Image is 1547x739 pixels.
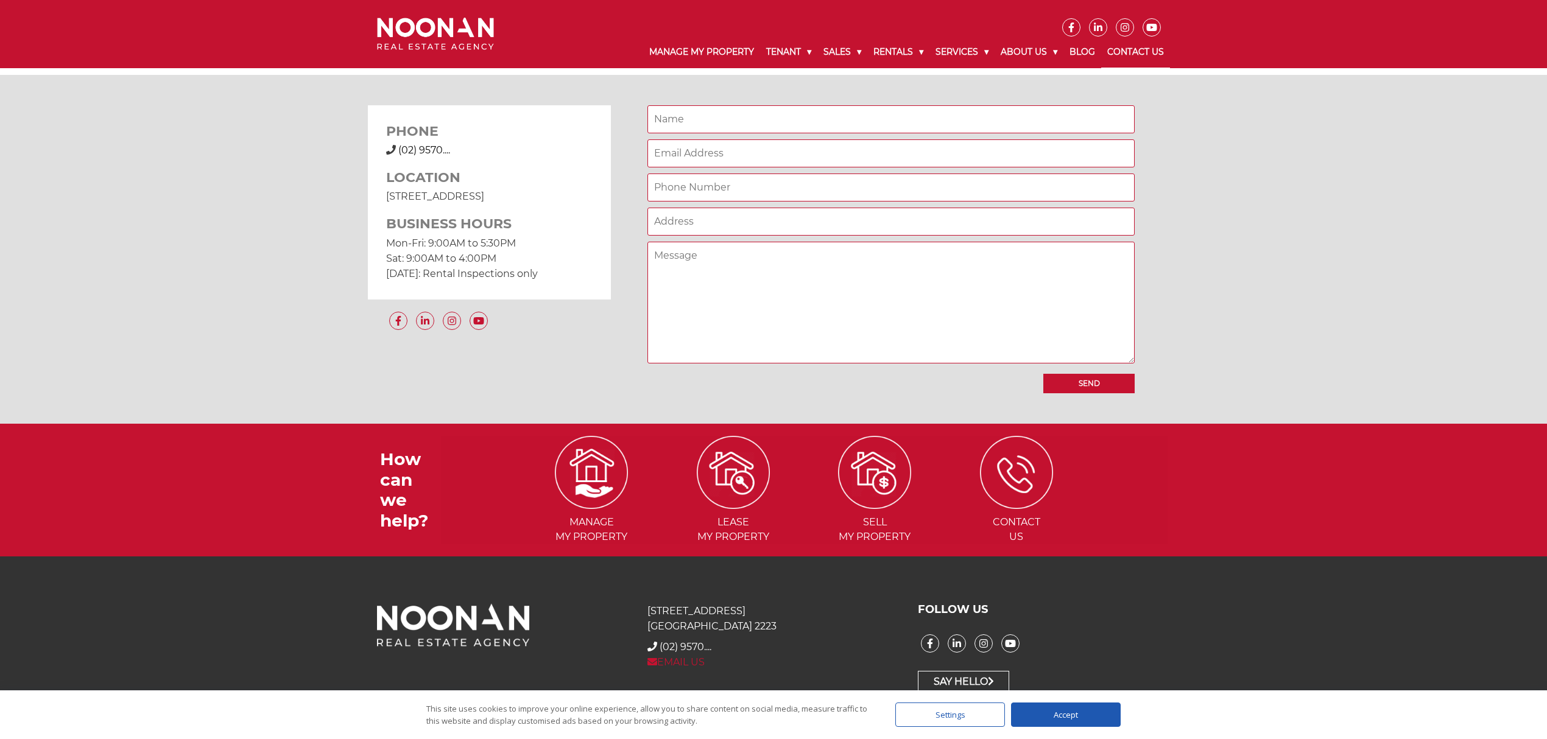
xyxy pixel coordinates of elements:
[1063,37,1101,68] a: Blog
[947,515,1087,544] span: Contact Us
[660,641,711,653] span: (02) 9570....
[838,436,911,509] img: ICONS
[522,515,661,544] span: Manage my Property
[643,37,760,68] a: Manage My Property
[386,236,593,251] p: Mon-Fri: 9:00AM to 5:30PM
[929,37,995,68] a: Services
[660,641,711,653] a: Click to reveal phone number
[386,216,593,232] h3: BUSINESS HOURS
[386,266,593,281] p: [DATE]: Rental Inspections only
[426,702,871,727] div: This site uses cookies to improve your online experience, allow you to share content on social me...
[380,449,441,531] h3: How can we help?
[555,436,628,509] img: ICONS
[647,656,705,668] a: EMAIL US
[377,18,494,50] img: Noonan Real Estate Agency
[663,515,803,544] span: Lease my Property
[386,124,593,139] h3: PHONE
[663,466,803,543] a: Leasemy Property
[1011,702,1121,727] div: Accept
[647,105,1135,393] form: Contact form
[386,251,593,266] p: Sat: 9:00AM to 4:00PM
[805,466,945,543] a: Sellmy Property
[918,671,1009,693] a: Say Hello
[647,105,1135,133] input: Name
[805,515,945,544] span: Sell my Property
[1043,374,1135,393] input: Send
[522,466,661,543] a: Managemy Property
[647,603,900,634] p: [STREET_ADDRESS] [GEOGRAPHIC_DATA] 2223
[398,144,450,156] a: Click to reveal phone number
[647,173,1135,201] input: Phone Number
[947,466,1087,543] a: ContactUs
[386,170,593,186] h3: LOCATION
[760,37,817,68] a: Tenant
[867,37,929,68] a: Rentals
[895,702,1005,727] div: Settings
[647,208,1135,236] input: Address
[697,436,770,509] img: ICONS
[647,139,1135,167] input: Email Address
[817,37,867,68] a: Sales
[386,189,593,204] p: [STREET_ADDRESS]
[980,436,1053,509] img: ICONS
[995,37,1063,68] a: About Us
[918,603,1170,617] h3: FOLLOW US
[1101,37,1170,68] a: Contact Us
[398,144,450,156] span: (02) 9570....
